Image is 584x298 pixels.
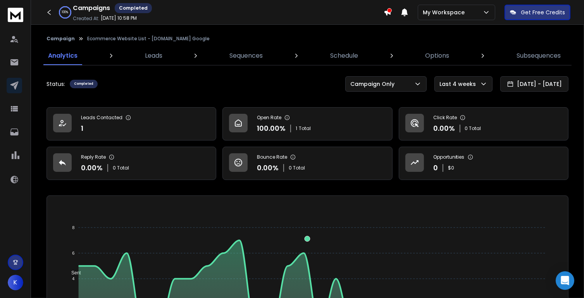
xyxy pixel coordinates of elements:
[113,165,129,171] p: 0 Total
[465,125,481,132] p: 0 Total
[70,80,98,88] div: Completed
[72,276,75,281] tspan: 4
[257,115,281,121] p: Open Rate
[8,275,23,290] button: K
[399,107,568,140] a: Click Rate0.00%0 Total
[81,123,83,134] p: 1
[81,154,106,160] p: Reply Rate
[140,46,167,65] a: Leads
[399,147,568,180] a: Opportunities0$0
[101,15,137,21] p: [DATE] 10:58 PM
[222,147,392,180] a: Bounce Rate0.00%0 Total
[433,123,455,134] p: 0.00 %
[81,115,122,121] p: Leads Contacted
[115,3,152,13] div: Completed
[425,51,449,60] p: Options
[289,165,305,171] p: 0 Total
[47,36,75,42] button: Campaign
[48,51,78,60] p: Analytics
[433,163,438,173] p: 0
[257,163,279,173] p: 0.00 %
[448,165,454,171] p: $ 0
[433,115,457,121] p: Click Rate
[556,271,574,290] div: Open Intercom Messenger
[439,80,479,88] p: Last 4 weeks
[512,46,565,65] a: Subsequences
[222,107,392,140] a: Open Rate100.00%1Total
[257,154,287,160] p: Bounce Rate
[72,251,75,255] tspan: 6
[62,10,69,15] p: 100 %
[73,15,99,22] p: Created At:
[225,46,267,65] a: Sequences
[81,163,103,173] p: 0.00 %
[517,51,561,60] p: Subsequences
[8,8,23,22] img: logo
[423,9,468,16] p: My Workspace
[47,107,216,140] a: Leads Contacted1
[47,147,216,180] a: Reply Rate0.00%0 Total
[43,46,82,65] a: Analytics
[72,225,75,230] tspan: 8
[299,125,311,132] span: Total
[296,125,297,132] span: 1
[73,3,110,13] h1: Campaigns
[350,80,398,88] p: Campaign Only
[326,46,363,65] a: Schedule
[145,51,162,60] p: Leads
[257,123,286,134] p: 100.00 %
[65,270,81,276] span: Sent
[330,51,358,60] p: Schedule
[229,51,263,60] p: Sequences
[87,36,210,42] p: Ecommerce Website List - [DOMAIN_NAME] Google
[505,5,570,20] button: Get Free Credits
[433,154,465,160] p: Opportunities
[521,9,565,16] p: Get Free Credits
[420,46,454,65] a: Options
[500,76,568,92] button: [DATE] - [DATE]
[47,80,65,88] p: Status:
